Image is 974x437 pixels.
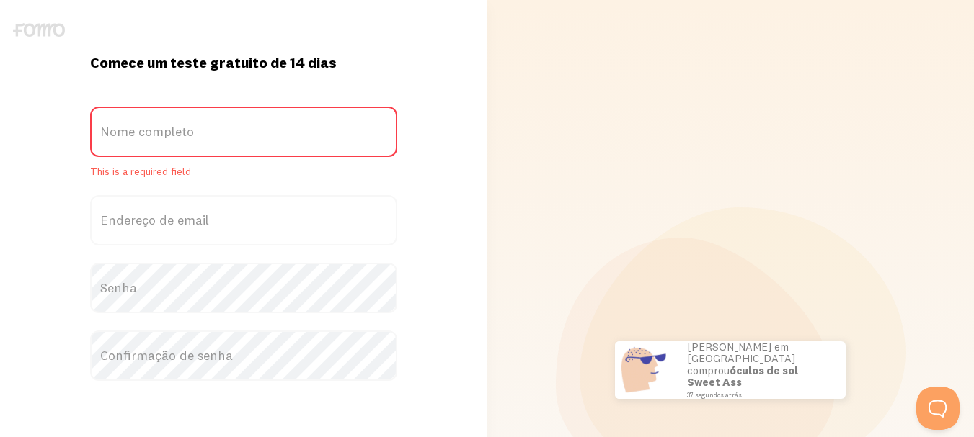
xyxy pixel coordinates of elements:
iframe: Help Scout Beacon - Open [916,387,960,430]
font: Senha [100,279,137,296]
font: Endereço de email [100,212,209,228]
font: Confirmação de senha [100,347,233,364]
font: Nome completo [100,123,194,140]
span: This is a required field [90,166,397,179]
font: Comece um teste gratuito de 14 dias [90,53,337,71]
img: fomo-logo-gray-b99e0e8ada9f9040e2984d0d95b3b12da0074ffd48d1e5cb62ac37fc77b0b268.svg [13,23,65,37]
